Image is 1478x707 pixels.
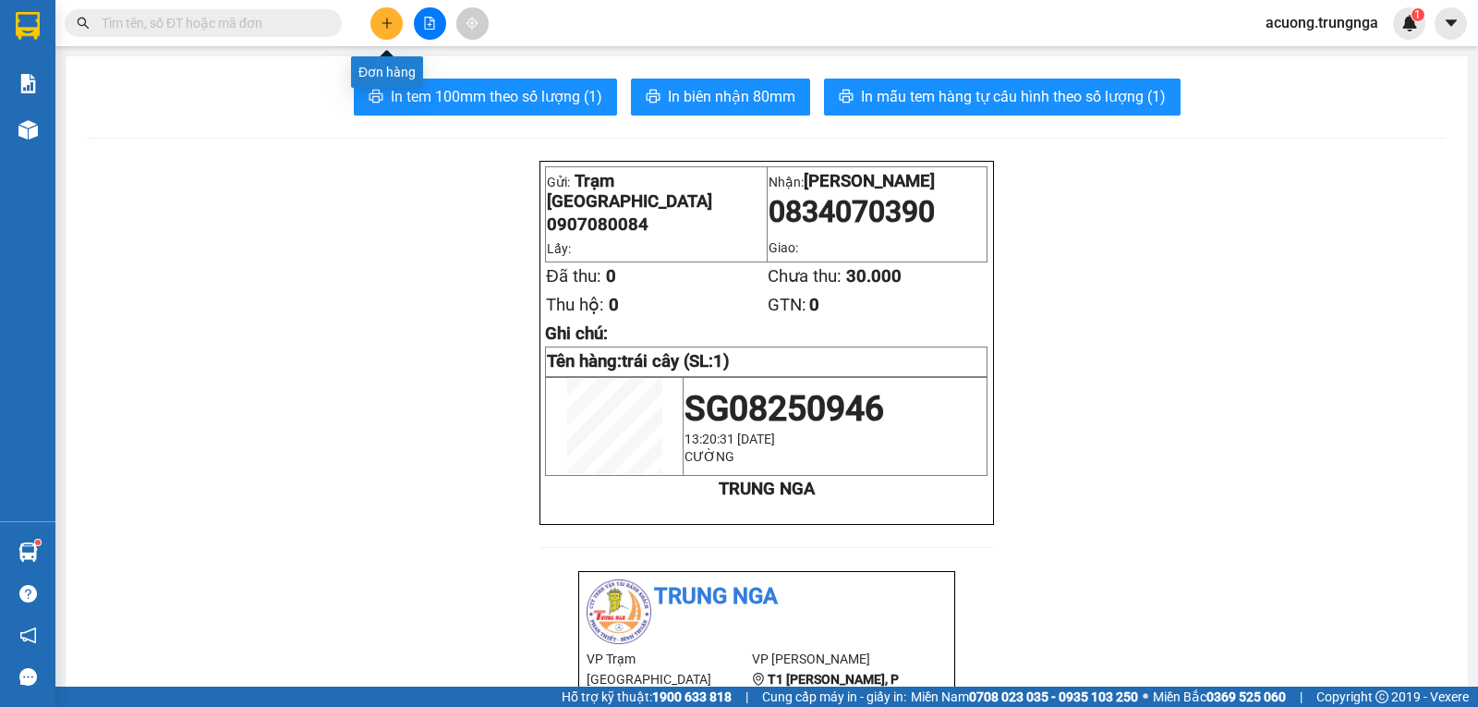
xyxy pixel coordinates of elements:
span: notification [19,627,37,644]
span: In biên nhận 80mm [668,85,795,108]
strong: TRUNG NGA [719,479,815,499]
strong: Tên hàng: [547,351,730,372]
span: printer [839,89,854,106]
span: copyright [1375,690,1388,703]
span: | [1300,687,1302,707]
span: Chưa thu: [768,266,842,286]
button: plus [370,7,403,40]
span: plus [381,17,394,30]
span: 1) [713,351,730,372]
li: VP [PERSON_NAME] [752,649,917,669]
span: Lấy: [547,241,571,256]
strong: 1900 633 818 [652,689,732,704]
input: Tìm tên, số ĐT hoặc mã đơn [102,13,320,33]
strong: 0369 525 060 [1206,689,1286,704]
strong: 0708 023 035 - 0935 103 250 [969,689,1138,704]
span: ⚪️ [1143,693,1148,701]
li: VP Trạm [GEOGRAPHIC_DATA] [587,649,752,689]
span: printer [369,89,383,106]
span: Ghi chú: [545,323,608,344]
div: Đơn hàng [351,56,423,88]
button: aim [456,7,489,40]
span: 30.000 [846,266,902,286]
span: 0907080084 [547,214,648,235]
button: file-add [414,7,446,40]
button: printerIn tem 100mm theo số lượng (1) [354,79,617,116]
img: solution-icon [18,74,38,93]
b: T1 [PERSON_NAME], P Phú Thuỷ [752,672,899,707]
button: caret-down [1435,7,1467,40]
span: message [19,668,37,686]
span: 0 [606,266,616,286]
span: 13:20:31 [DATE] [684,432,775,446]
span: Cung cấp máy in - giấy in: [762,687,906,707]
span: environment [752,673,765,686]
img: warehouse-icon [18,120,38,140]
span: Miền Nam [911,687,1138,707]
span: In tem 100mm theo số lượng (1) [391,85,602,108]
p: Gửi: [547,171,765,212]
sup: 1 [1411,8,1424,21]
span: Hỗ trợ kỹ thuật: [562,687,732,707]
sup: 1 [35,540,41,545]
span: Giao: [769,240,798,255]
span: Đã thu: [546,266,600,286]
button: printerIn mẫu tem hàng tự cấu hình theo số lượng (1) [824,79,1181,116]
span: aim [466,17,479,30]
span: 1 [1414,8,1421,21]
img: logo.jpg [587,579,651,644]
span: printer [646,89,660,106]
li: Trung Nga [587,579,947,615]
span: Miền Bắc [1153,687,1286,707]
span: [PERSON_NAME] [804,171,935,191]
button: printerIn biên nhận 80mm [631,79,810,116]
span: 0 [609,295,619,315]
img: icon-new-feature [1401,15,1418,31]
span: | [745,687,748,707]
img: logo-vxr [16,12,40,40]
span: file-add [423,17,436,30]
span: search [77,17,90,30]
p: Nhận: [769,171,987,191]
span: In mẫu tem hàng tự cấu hình theo số lượng (1) [861,85,1166,108]
span: question-circle [19,585,37,603]
span: trái cây (SL: [622,351,730,372]
img: warehouse-icon [18,542,38,562]
span: GTN: [768,295,806,315]
span: Thu hộ: [546,295,604,315]
span: SG08250946 [684,388,884,429]
span: 0834070390 [769,194,935,229]
span: Trạm [GEOGRAPHIC_DATA] [547,171,712,212]
span: caret-down [1443,15,1460,31]
span: acuong.trungnga [1251,11,1393,34]
span: CƯỜNG [684,449,734,464]
span: 0 [809,295,819,315]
